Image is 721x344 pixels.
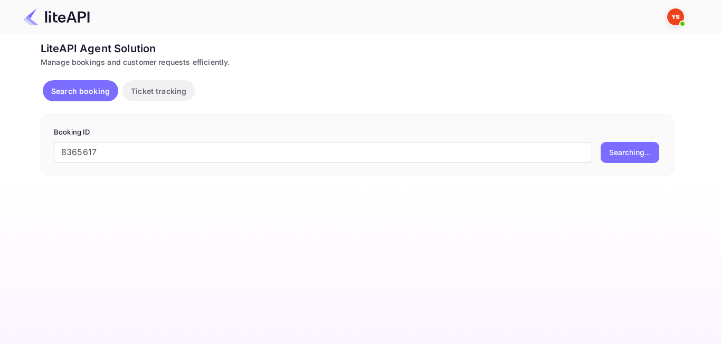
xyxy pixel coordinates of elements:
[41,56,674,68] div: Manage bookings and customer requests efficiently.
[23,8,90,25] img: LiteAPI Logo
[131,85,186,97] p: Ticket tracking
[667,8,684,25] img: Yandex Support
[601,142,659,163] button: Searching...
[54,127,661,138] p: Booking ID
[54,142,592,163] input: Enter Booking ID (e.g., 63782194)
[51,85,110,97] p: Search booking
[41,41,674,56] div: LiteAPI Agent Solution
